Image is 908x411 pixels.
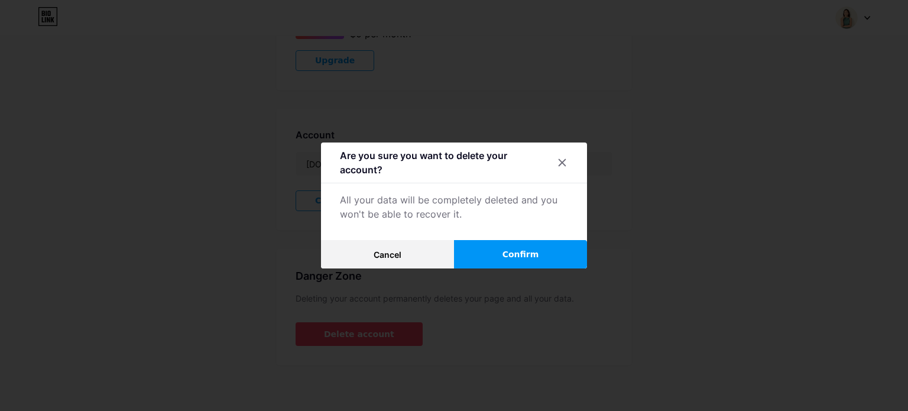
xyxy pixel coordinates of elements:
[340,193,568,221] div: All your data will be completely deleted and you won't be able to recover it.
[502,248,539,261] span: Confirm
[321,240,454,268] button: Cancel
[374,250,401,260] span: Cancel
[454,240,587,268] button: Confirm
[340,148,552,177] div: Are you sure you want to delete your account?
